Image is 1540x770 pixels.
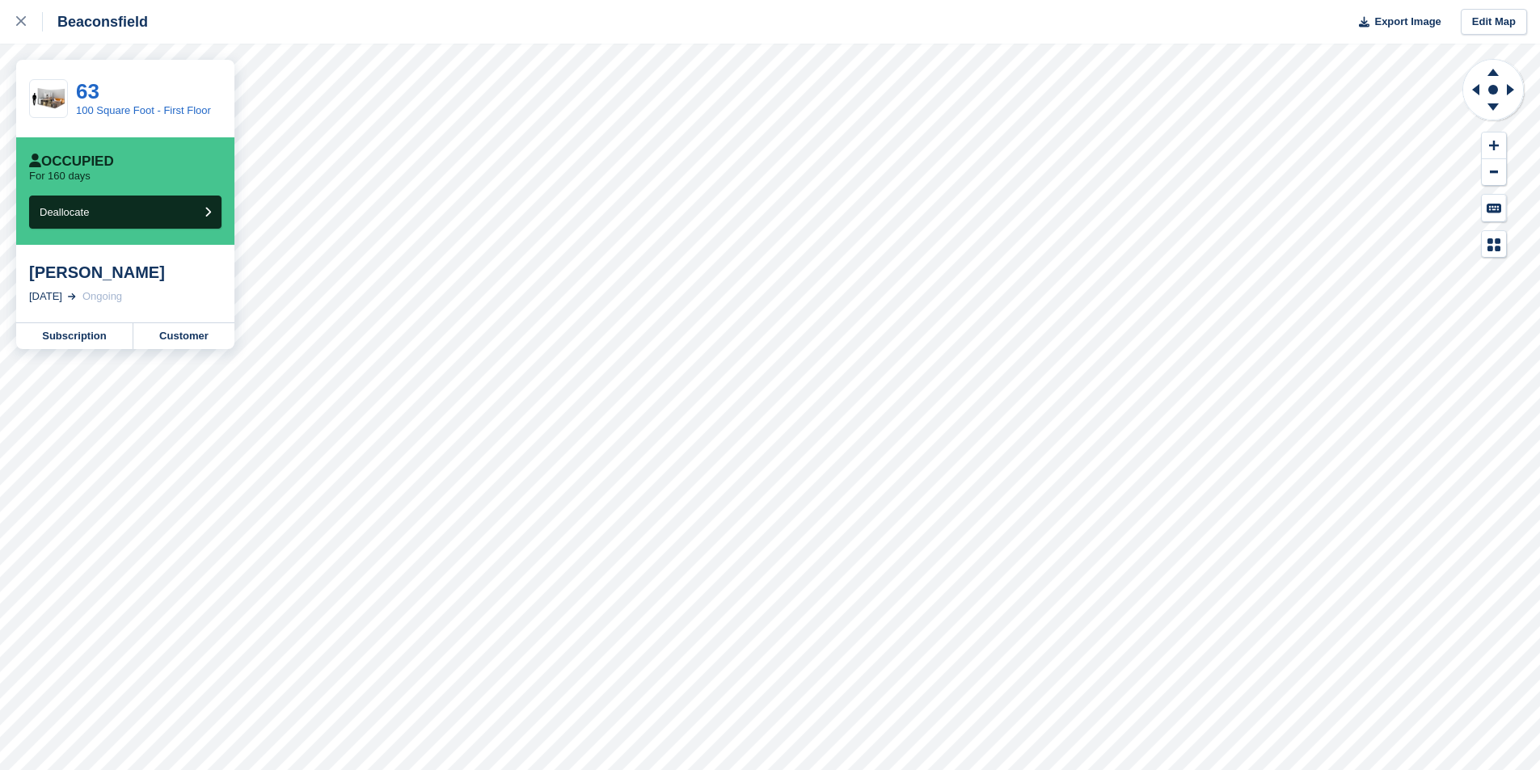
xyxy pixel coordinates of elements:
div: [PERSON_NAME] [29,263,222,282]
img: arrow-right-light-icn-cde0832a797a2874e46488d9cf13f60e5c3a73dbe684e267c42b8395dfbc2abf.svg [68,293,76,300]
button: Map Legend [1482,231,1506,258]
div: Beaconsfield [43,12,148,32]
button: Keyboard Shortcuts [1482,195,1506,221]
p: For 160 days [29,170,91,183]
button: Deallocate [29,196,222,229]
a: 63 [76,79,99,103]
button: Export Image [1349,9,1441,36]
button: Zoom In [1482,133,1506,159]
div: Ongoing [82,288,122,305]
a: Edit Map [1461,9,1527,36]
a: 100 Square Foot - First Floor [76,104,211,116]
span: Deallocate [40,206,89,218]
img: 100-sqft-unit.jpg [30,85,67,113]
a: Customer [133,323,234,349]
div: [DATE] [29,288,62,305]
a: Subscription [16,323,133,349]
span: Export Image [1374,14,1441,30]
button: Zoom Out [1482,159,1506,186]
div: Occupied [29,154,114,170]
